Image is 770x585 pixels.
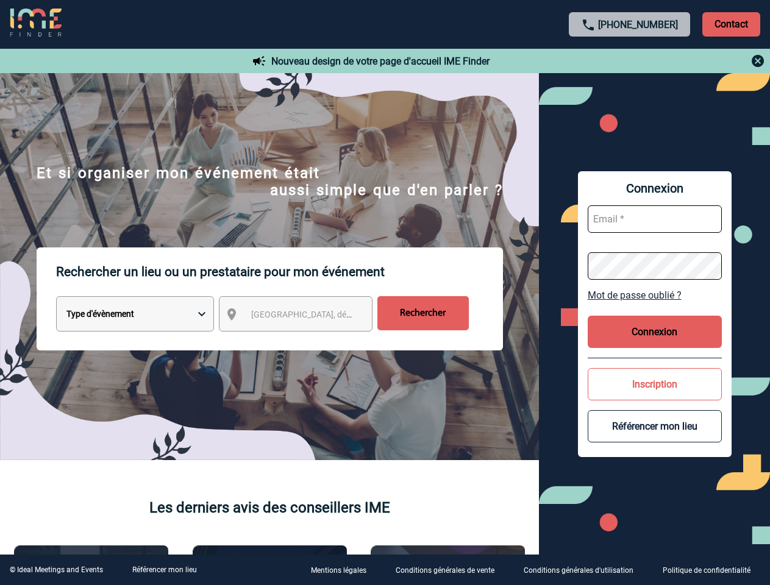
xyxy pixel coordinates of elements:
[598,19,678,30] a: [PHONE_NUMBER]
[377,296,469,330] input: Rechercher
[56,247,503,296] p: Rechercher un lieu ou un prestataire pour mon événement
[524,567,633,575] p: Conditions générales d'utilisation
[10,565,103,574] div: © Ideal Meetings and Events
[588,181,722,196] span: Connexion
[132,565,197,574] a: Référencer mon lieu
[581,18,596,32] img: call-24-px.png
[396,567,494,575] p: Conditions générales de vente
[588,205,722,233] input: Email *
[301,564,386,576] a: Mentions légales
[588,316,722,348] button: Connexion
[386,564,514,576] a: Conditions générales de vente
[588,368,722,400] button: Inscription
[653,564,770,576] a: Politique de confidentialité
[588,410,722,442] button: Référencer mon lieu
[311,567,366,575] p: Mentions légales
[251,310,421,319] span: [GEOGRAPHIC_DATA], département, région...
[514,564,653,576] a: Conditions générales d'utilisation
[663,567,750,575] p: Politique de confidentialité
[702,12,760,37] p: Contact
[588,289,722,301] a: Mot de passe oublié ?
